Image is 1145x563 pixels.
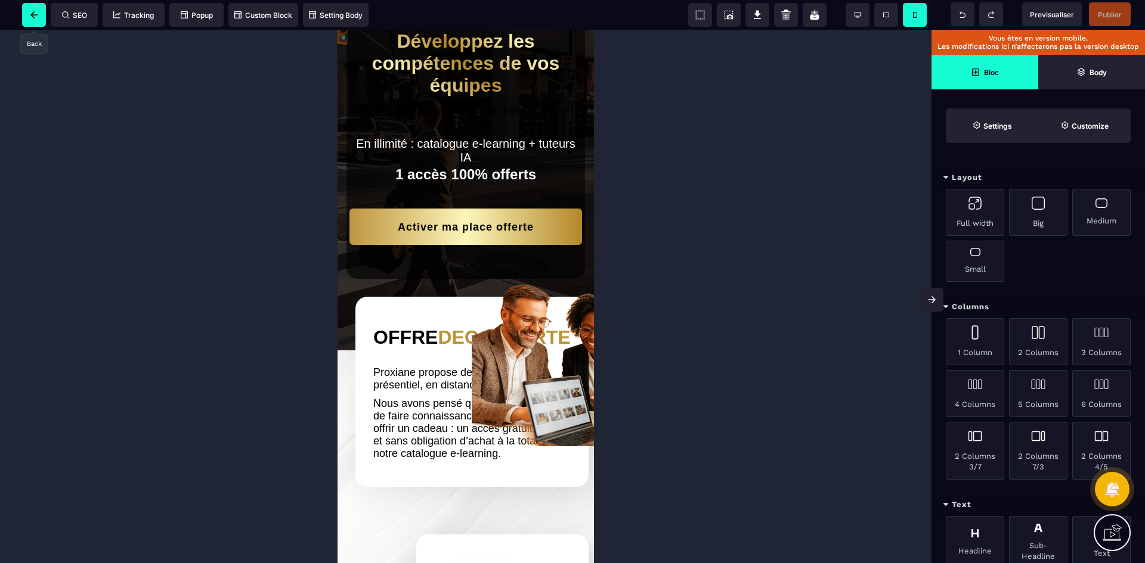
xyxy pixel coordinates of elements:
[36,365,233,433] text: Nous avons pensé que la meilleure façon de faire connaissance, c’était de vous offrir un cadeau :...
[1022,2,1082,26] span: Preview
[1072,189,1131,236] div: Medium
[946,370,1004,417] div: 4 Columns
[309,11,363,20] span: Setting Body
[983,122,1012,130] strong: Settings
[688,3,712,27] span: View components
[1090,68,1107,77] strong: Body
[717,3,741,27] span: Screenshot
[946,422,1004,480] div: 2 Columns 3/7
[181,11,213,20] span: Popup
[946,241,1004,282] div: Small
[1098,10,1122,19] span: Publier
[1072,422,1131,480] div: 2 Columns 4/5
[1030,10,1074,19] span: Previsualiser
[946,318,1004,365] div: 1 Column
[1072,370,1131,417] div: 6 Columns
[12,135,245,161] h2: 1 accès 100% offerts
[1038,108,1131,143] span: Open Style Manager
[1072,122,1109,130] strong: Customize
[1009,370,1067,417] div: 5 Columns
[36,334,233,365] text: Proxiane propose des formations en présentiel, en distanciel et sur-mesure.
[12,107,245,135] text: En illimité : catalogue e-learning + tuteurs IA
[1009,189,1067,236] div: Big
[932,296,1145,318] div: Columns
[1009,422,1067,480] div: 2 Columns 7/3
[134,243,329,416] img: b19eb17435fec69ebfd9640db64efc4c_fond_transparent.png
[932,167,1145,189] div: Layout
[1072,318,1131,365] div: 3 Columns
[234,11,292,20] span: Custom Block
[932,55,1038,89] span: Open Blocks
[1009,318,1067,365] div: 2 Columns
[62,11,87,20] span: SEO
[937,34,1139,42] p: Vous êtes en version mobile.
[12,179,245,215] button: Activer ma place offerte
[12,1,245,67] h1: Développez les compétences de vos équipes
[937,42,1139,51] p: Les modifications ici n’affecterons pas la version desktop
[932,494,1145,516] div: Text
[946,108,1038,143] span: Settings
[36,291,233,325] h2: OFFRE
[1038,55,1145,89] span: Open Layer Manager
[113,11,154,20] span: Tracking
[984,68,999,77] strong: Bloc
[946,189,1004,236] div: Full width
